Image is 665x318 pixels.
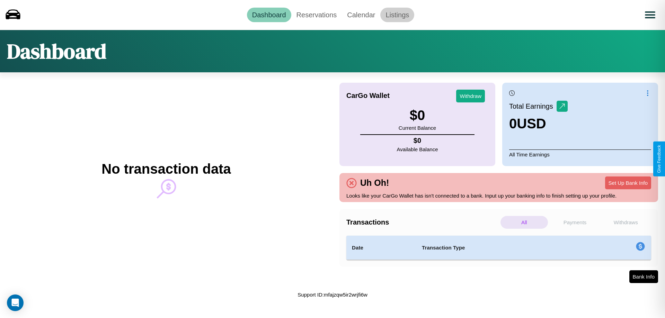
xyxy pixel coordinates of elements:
h4: Transaction Type [422,244,579,252]
div: Open Intercom Messenger [7,294,24,311]
p: All [500,216,548,229]
h4: Transactions [346,218,499,226]
h3: 0 USD [509,116,568,131]
button: Set Up Bank Info [605,176,651,189]
div: Give Feedback [657,145,662,173]
table: simple table [346,236,651,260]
h2: No transaction data [101,161,231,177]
button: Bank Info [629,270,658,283]
h4: $ 0 [397,137,438,145]
button: Withdraw [456,90,485,102]
p: Available Balance [397,145,438,154]
p: Current Balance [399,123,436,133]
h4: Date [352,244,411,252]
a: Calendar [342,8,380,22]
h4: Uh Oh! [357,178,392,188]
a: Listings [380,8,414,22]
a: Dashboard [247,8,291,22]
h1: Dashboard [7,37,106,65]
p: All Time Earnings [509,149,651,159]
p: Withdraws [602,216,649,229]
p: Support ID: mfajzqw5ir2wrjfi6w [298,290,367,299]
h3: $ 0 [399,108,436,123]
p: Total Earnings [509,100,557,112]
h4: CarGo Wallet [346,92,390,100]
a: Reservations [291,8,342,22]
p: Looks like your CarGo Wallet has isn't connected to a bank. Input up your banking info to finish ... [346,191,651,200]
p: Payments [551,216,599,229]
button: Open menu [640,5,660,25]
